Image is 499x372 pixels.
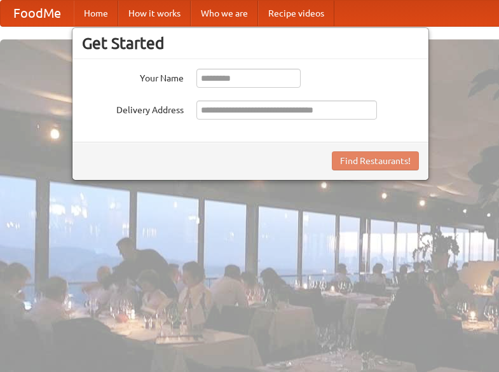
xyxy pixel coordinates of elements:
[1,1,74,26] a: FoodMe
[332,151,419,170] button: Find Restaurants!
[82,100,184,116] label: Delivery Address
[258,1,334,26] a: Recipe videos
[191,1,258,26] a: Who we are
[118,1,191,26] a: How it works
[82,34,419,53] h3: Get Started
[74,1,118,26] a: Home
[82,69,184,85] label: Your Name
